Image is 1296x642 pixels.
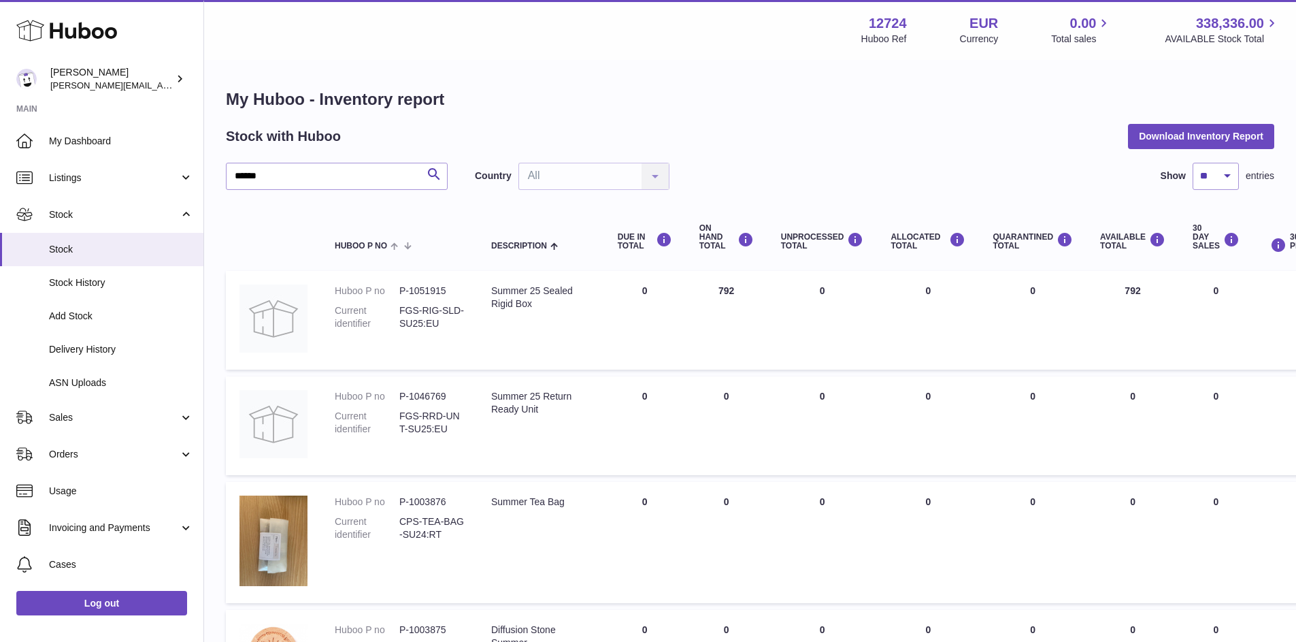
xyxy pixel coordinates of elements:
dd: P-1046769 [399,390,464,403]
div: AVAILABLE Total [1100,232,1165,251]
div: UNPROCESSED Total [781,232,864,251]
span: 0 [1030,285,1035,296]
td: 0 [767,376,878,475]
td: 0 [604,482,686,603]
span: My Dashboard [49,135,193,148]
td: 0 [1179,376,1253,475]
td: 792 [686,271,767,370]
div: DUE IN TOTAL [618,232,672,251]
img: product image [239,285,308,353]
span: 0 [1030,624,1035,635]
span: 0 [1030,391,1035,402]
span: 0.00 [1070,14,1097,33]
td: 0 [1179,482,1253,603]
td: 0 [877,482,979,603]
td: 0 [604,376,686,475]
span: Usage [49,485,193,498]
dt: Huboo P no [335,624,399,637]
span: 338,336.00 [1196,14,1264,33]
div: Summer 25 Return Ready Unit [491,390,591,416]
dt: Huboo P no [335,285,399,298]
span: Total sales [1051,33,1112,46]
td: 0 [1179,271,1253,370]
span: Delivery History [49,343,193,356]
span: entries [1246,170,1274,182]
a: 338,336.00 AVAILABLE Stock Total [1165,14,1280,46]
span: Cases [49,558,193,571]
img: sebastian@ffern.co [16,69,37,89]
dd: P-1003876 [399,496,464,509]
span: ASN Uploads [49,376,193,389]
h2: Stock with Huboo [226,127,341,146]
td: 0 [1086,376,1179,475]
td: 0 [877,271,979,370]
td: 0 [877,376,979,475]
dd: CPS-TEA-BAG-SU24:RT [399,515,464,541]
h1: My Huboo - Inventory report [226,89,1274,110]
div: Currency [960,33,999,46]
button: Download Inventory Report [1128,124,1274,148]
dd: FGS-RIG-SLD-SU25:EU [399,304,464,330]
dt: Current identifier [335,515,399,541]
div: Summer 25 Sealed Rigid Box [491,285,591,310]
span: AVAILABLE Stock Total [1165,33,1280,46]
div: [PERSON_NAME] [50,66,173,92]
td: 792 [1086,271,1179,370]
span: Description [491,242,547,251]
span: Stock [49,243,193,256]
div: Summer Tea Bag [491,496,591,509]
span: Orders [49,448,179,461]
span: Huboo P no [335,242,387,251]
td: 0 [686,376,767,475]
dd: FGS-RRD-UNT-SU25:EU [399,410,464,436]
div: ON HAND Total [699,224,754,251]
span: Stock [49,208,179,221]
a: 0.00 Total sales [1051,14,1112,46]
dd: P-1051915 [399,285,464,298]
span: Add Stock [49,310,193,323]
a: Log out [16,591,187,615]
td: 0 [767,482,878,603]
div: Huboo Ref [861,33,907,46]
dt: Current identifier [335,304,399,330]
dt: Current identifier [335,410,399,436]
span: Listings [49,172,179,184]
dd: P-1003875 [399,624,464,637]
img: product image [239,496,308,586]
span: [PERSON_NAME][EMAIL_ADDRESS][DOMAIN_NAME] [50,80,273,91]
label: Country [475,170,512,182]
strong: 12724 [869,14,907,33]
td: 0 [604,271,686,370]
span: Invoicing and Payments [49,521,179,534]
label: Show [1161,170,1186,182]
td: 0 [1086,482,1179,603]
td: 0 [686,482,767,603]
dt: Huboo P no [335,496,399,509]
span: Stock History [49,276,193,289]
span: 0 [1030,496,1035,507]
strong: EUR [969,14,998,33]
span: Sales [49,411,179,424]
div: ALLOCATED Total [891,232,965,251]
td: 0 [767,271,878,370]
dt: Huboo P no [335,390,399,403]
div: 30 DAY SALES [1193,224,1240,251]
img: product image [239,390,308,458]
div: QUARANTINED Total [993,232,1073,251]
